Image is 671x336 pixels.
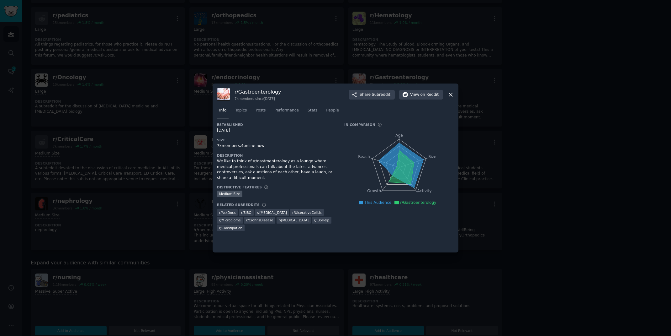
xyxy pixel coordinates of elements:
[410,92,439,98] span: View
[253,106,268,118] a: Posts
[217,143,335,149] div: 7k members, 4 online now
[400,200,436,205] span: r/Gastroenterology
[417,189,432,193] tspan: Activity
[219,210,235,215] span: r/ AskDocs
[235,108,247,113] span: Topics
[420,92,439,98] span: on Reddit
[308,108,317,113] span: Stats
[217,106,229,118] a: Info
[272,106,301,118] a: Performance
[395,133,403,138] tspan: Age
[241,210,251,215] span: r/ SIBO
[217,122,335,127] h3: Established
[217,138,335,142] h3: Size
[360,92,390,98] span: Share
[428,154,436,159] tspan: Size
[256,108,266,113] span: Posts
[364,200,391,205] span: This Audience
[217,128,335,133] div: [DATE]
[217,159,335,181] div: We like to think of /r/gastroenterology as a lounge where medical professionals can talk about th...
[257,210,287,215] span: r/ [MEDICAL_DATA]
[314,218,330,222] span: r/ IBSHelp
[274,108,299,113] span: Performance
[326,108,339,113] span: People
[324,106,341,118] a: People
[235,96,281,101] div: 7k members since [DATE]
[305,106,320,118] a: Stats
[219,226,242,230] span: r/ Constipation
[217,203,260,207] h3: Related Subreddits
[367,189,381,193] tspan: Growth
[372,92,390,98] span: Subreddit
[279,218,309,222] span: r/ [MEDICAL_DATA]
[292,210,321,215] span: r/ UlcerativeColitis
[235,89,281,95] h3: r/ Gastroenterology
[217,88,230,101] img: Gastroenterology
[358,154,370,159] tspan: Reach
[217,191,242,197] div: Medium Size
[219,218,241,222] span: r/ Microbiome
[219,108,226,113] span: Info
[349,90,395,100] button: ShareSubreddit
[344,122,375,127] h3: In Comparison
[233,106,249,118] a: Topics
[246,218,273,222] span: r/ CrohnsDisease
[399,90,443,100] button: Viewon Reddit
[217,185,262,189] h3: Distinctive Features
[217,153,335,158] h3: Description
